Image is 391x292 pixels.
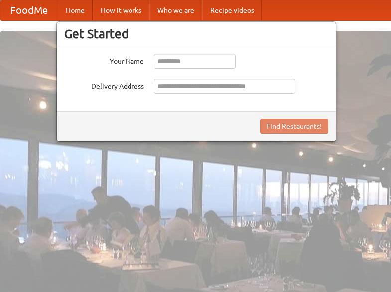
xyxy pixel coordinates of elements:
[260,119,328,134] button: Find Restaurants!
[0,0,58,20] a: FoodMe
[149,0,202,20] a: Who we are
[64,26,328,41] h3: Get Started
[202,0,262,20] a: Recipe videos
[64,79,144,91] label: Delivery Address
[93,0,149,20] a: How it works
[64,54,144,66] label: Your Name
[58,0,93,20] a: Home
